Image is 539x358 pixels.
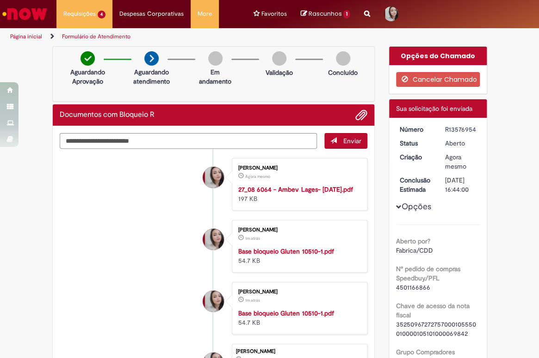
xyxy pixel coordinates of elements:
[393,125,438,134] dt: Número
[238,247,334,255] a: Base bloqueio Gluten 10510-1.pdf
[245,174,270,179] span: Agora mesmo
[328,68,358,77] p: Concluído
[144,51,159,66] img: arrow-next.png
[343,137,361,145] span: Enviar
[245,297,260,303] time: 29/09/2025 13:42:42
[63,9,96,18] span: Requisições
[238,185,358,203] div: 197 KB
[62,33,130,40] a: Formulário de Atendimento
[396,246,433,255] span: Fabrica/CDD
[309,9,342,18] span: Rascunhos
[445,152,477,171] div: 29/09/2025 13:43:56
[445,176,477,194] div: [DATE] 16:44:00
[238,185,353,194] a: 27_08 6064 - Ambev Lages- [DATE].pdf
[396,72,480,87] button: Cancelar Chamado
[245,236,260,241] span: 1m atrás
[396,237,430,245] b: Aberto por?
[445,153,466,170] span: Agora mesmo
[98,11,105,18] span: 4
[245,297,260,303] span: 1m atrás
[396,348,455,356] b: Grupo Compradores
[261,9,287,18] span: Favoritos
[266,68,293,77] p: Validação
[238,165,358,171] div: [PERSON_NAME]
[245,236,260,241] time: 29/09/2025 13:43:18
[393,152,438,162] dt: Criação
[238,247,358,265] div: 54.7 KB
[60,111,155,119] h2: Documentos com Bloqueio R Histórico de tíquete
[238,309,334,317] a: Base bloqueio Gluten 10510-1.pdf
[203,167,224,188] div: Maria Beatriz Goedert Claumann
[445,125,477,134] div: R13576954
[355,109,367,121] button: Adicionar anexos
[324,133,367,149] button: Enviar
[203,291,224,312] div: Maria Beatriz Goedert Claumann
[301,9,350,18] a: No momento, sua lista de rascunhos tem 1 Itens
[445,139,477,148] div: Aberto
[238,227,358,233] div: [PERSON_NAME]
[81,51,95,66] img: check-circle-green.png
[133,67,170,86] p: Aguardando atendimento
[236,349,362,354] div: [PERSON_NAME]
[336,51,350,66] img: img-circle-grey.png
[119,9,184,18] span: Despesas Corporativas
[396,302,470,319] b: Chave de acesso da nota fiscal
[396,265,460,282] b: N° pedido de compras Speedbuy/PFL
[198,9,212,18] span: More
[1,5,49,23] img: ServiceNow
[7,28,308,45] ul: Trilhas de página
[396,104,472,113] span: Sua solicitação foi enviada
[389,47,487,65] div: Opções do Chamado
[238,309,358,327] div: 54.7 KB
[245,174,270,179] time: 29/09/2025 13:43:51
[393,139,438,148] dt: Status
[10,33,42,40] a: Página inicial
[60,133,317,149] textarea: Digite sua mensagem aqui...
[238,289,358,295] div: [PERSON_NAME]
[70,67,105,86] p: Aguardando Aprovação
[199,67,231,86] p: Em andamento
[396,283,430,291] span: 4501166866
[203,229,224,250] div: Maria Beatriz Goedert Claumann
[272,51,286,66] img: img-circle-grey.png
[343,10,350,18] span: 1
[208,51,223,66] img: img-circle-grey.png
[393,176,438,194] dt: Conclusão Estimada
[396,320,476,338] span: 35250967272757000105550010000105101000069842
[445,153,466,170] time: 29/09/2025 13:43:56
